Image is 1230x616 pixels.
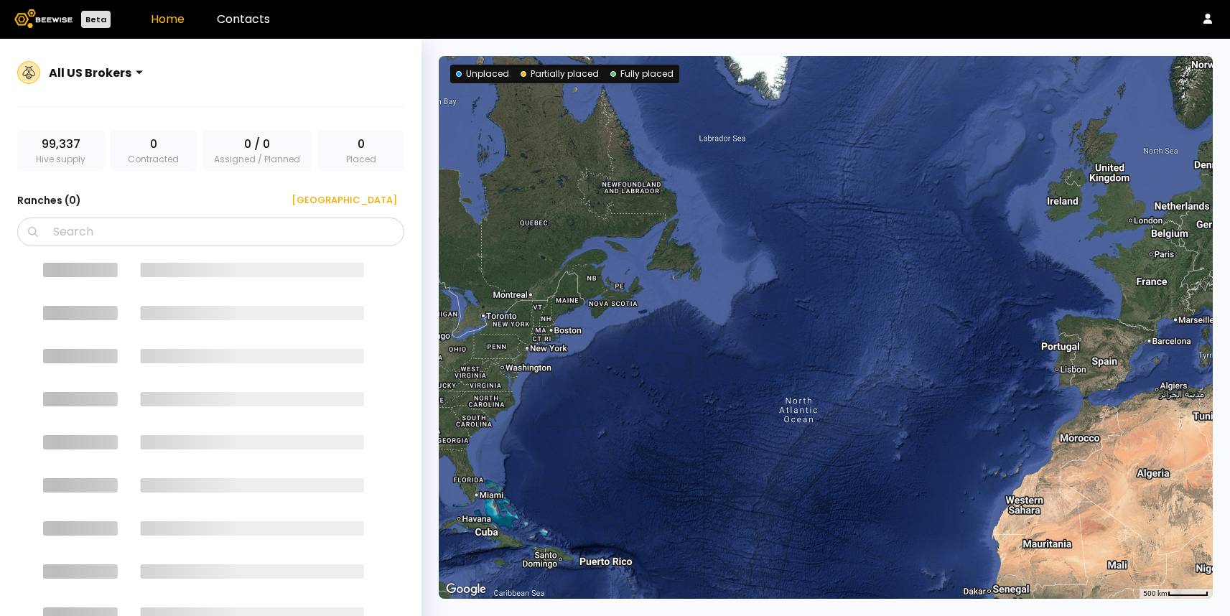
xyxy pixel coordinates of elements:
a: Open this area in Google Maps (opens a new window) [442,580,490,599]
h3: Ranches ( 0 ) [17,190,81,210]
button: [GEOGRAPHIC_DATA] [274,189,404,212]
div: Placed [317,130,404,172]
div: Unplaced [456,67,509,80]
div: All US Brokers [49,64,131,82]
button: Map Scale: 500 km per 53 pixels [1139,589,1213,599]
div: Assigned / Planned [202,130,312,172]
div: [GEOGRAPHIC_DATA] [281,193,397,207]
span: 0 [150,136,157,153]
div: Contracted [110,130,197,172]
div: Beta [81,11,111,28]
a: Home [151,11,185,27]
div: Partially placed [521,67,599,80]
span: 0 / 0 [244,136,270,153]
div: Hive supply [17,130,104,172]
span: 500 km [1143,589,1168,597]
img: Google [442,580,490,599]
a: Contacts [217,11,270,27]
img: Beewise logo [14,9,73,28]
span: 0 [358,136,365,153]
span: 99,337 [42,136,80,153]
div: Fully placed [610,67,674,80]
